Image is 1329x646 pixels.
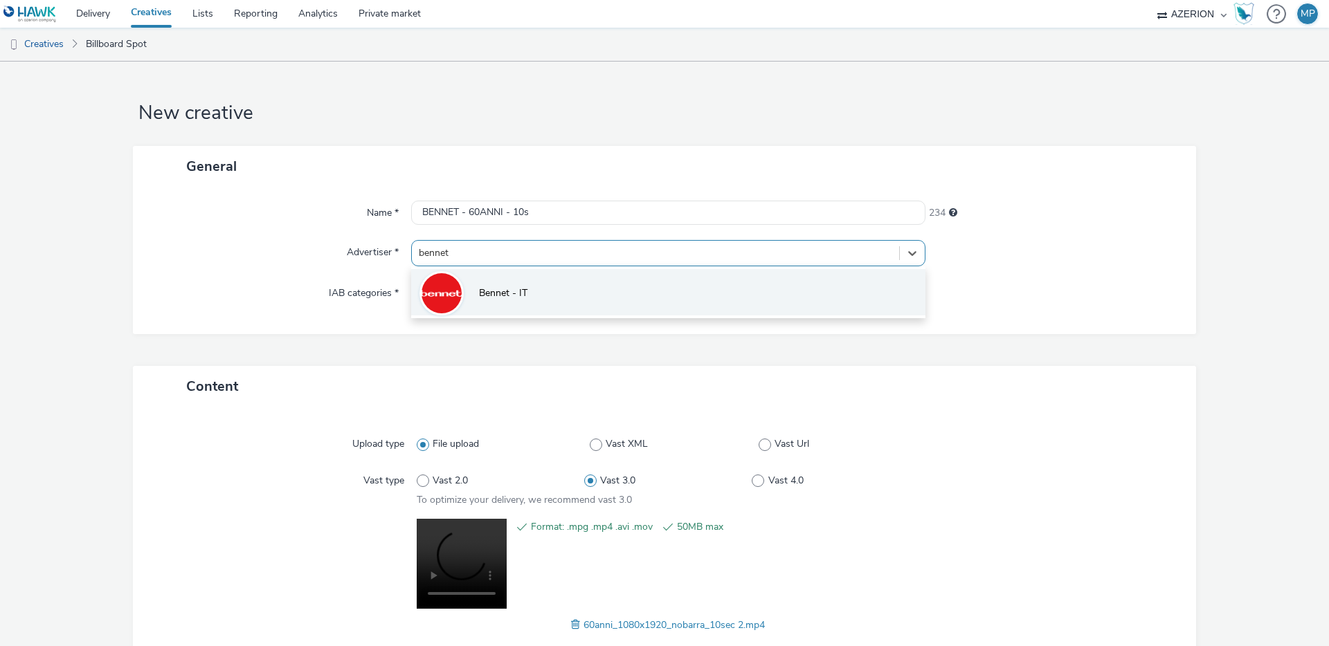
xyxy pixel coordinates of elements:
[531,519,653,535] span: Format: .mpg .mp4 .avi .mov
[775,437,809,451] span: Vast Url
[606,437,648,451] span: Vast XML
[79,28,154,61] a: Billboard Spot
[341,240,404,259] label: Advertiser *
[1233,3,1260,25] a: Hawk Academy
[411,201,925,225] input: Name
[186,157,237,176] span: General
[422,273,462,313] img: Bennet - IT
[323,281,404,300] label: IAB categories *
[584,618,765,631] span: 60anni_1080x1920_nobarra_10sec 2.mp4
[479,286,527,300] span: Bennet - IT
[1301,3,1315,24] div: MP
[433,474,468,488] span: Vast 2.0
[361,201,404,220] label: Name *
[417,493,632,506] span: To optimize your delivery, we recommend vast 3.0
[7,38,21,52] img: dooh
[358,468,410,488] label: Vast type
[186,377,238,396] span: Content
[133,100,1196,127] h1: New creative
[929,206,946,220] span: 234
[1233,3,1254,25] img: Hawk Academy
[677,519,799,535] span: 50MB max
[3,6,57,23] img: undefined Logo
[949,206,957,220] div: Maximum 255 characters
[347,432,410,451] label: Upload type
[600,474,635,488] span: Vast 3.0
[768,474,804,488] span: Vast 4.0
[433,437,479,451] span: File upload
